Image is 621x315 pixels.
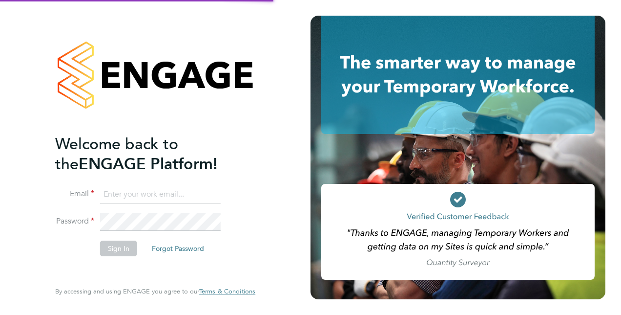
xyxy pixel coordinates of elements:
[55,287,255,295] span: By accessing and using ENGAGE you agree to our
[55,134,246,174] h2: ENGAGE Platform!
[199,288,255,295] a: Terms & Conditions
[100,241,137,256] button: Sign In
[144,241,212,256] button: Forgot Password
[100,186,221,203] input: Enter your work email...
[55,216,94,226] label: Password
[55,135,178,174] span: Welcome back to the
[55,189,94,199] label: Email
